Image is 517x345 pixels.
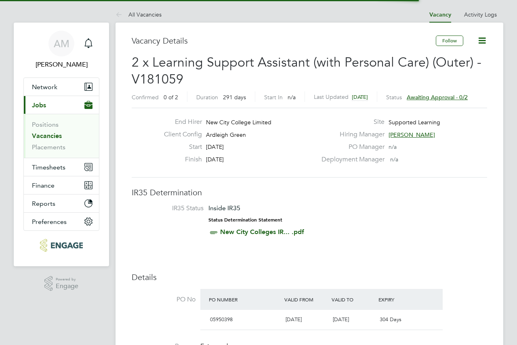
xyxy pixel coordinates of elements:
label: Status [386,94,402,101]
nav: Main navigation [14,23,109,266]
span: 304 Days [380,316,401,323]
label: Confirmed [132,94,159,101]
button: Network [24,78,99,96]
span: 0 of 2 [164,94,178,101]
span: Inside IR35 [208,204,240,212]
label: Finish [158,155,202,164]
label: Start In [264,94,283,101]
a: Placements [32,143,65,151]
span: [DATE] [206,156,224,163]
span: 05950398 [210,316,233,323]
a: Positions [32,121,59,128]
button: Reports [24,194,99,212]
span: Andrew Murphy [23,60,99,69]
button: Finance [24,176,99,194]
span: n/a [390,156,398,163]
span: Ardleigh Green [206,131,246,138]
span: [DATE] [286,316,302,323]
span: Reports [32,200,55,207]
h3: Vacancy Details [132,36,436,46]
a: Vacancy [429,11,451,18]
span: [DATE] [333,316,349,323]
div: Valid To [330,292,377,307]
strong: Status Determination Statement [208,217,282,223]
span: Engage [56,283,78,290]
label: Hiring Manager [317,130,385,139]
span: n/a [288,94,296,101]
a: Activity Logs [464,11,497,18]
span: Finance [32,182,55,189]
label: PO No [132,295,195,304]
div: Jobs [24,114,99,158]
a: AM[PERSON_NAME] [23,31,99,69]
span: Awaiting approval - 0/2 [407,94,468,101]
a: All Vacancies [116,11,162,18]
button: Jobs [24,96,99,114]
span: Timesheets [32,163,65,171]
span: [DATE] [352,94,368,100]
label: End Hirer [158,118,202,126]
label: PO Manager [317,143,385,151]
a: Vacancies [32,132,62,140]
label: IR35 Status [140,204,204,213]
a: Go to home page [23,239,99,252]
span: [PERSON_NAME] [389,131,435,138]
label: Deployment Manager [317,155,385,164]
a: Powered byEngage [44,276,79,291]
span: Supported Learning [389,119,440,126]
button: Timesheets [24,158,99,176]
label: Start [158,143,202,151]
span: Powered by [56,276,78,283]
span: AM [54,38,69,49]
label: Duration [196,94,218,101]
h3: IR35 Determination [132,187,487,198]
label: Last Updated [314,93,349,100]
span: Network [32,83,57,91]
span: Jobs [32,101,46,109]
span: n/a [389,143,397,151]
span: 291 days [223,94,246,101]
button: Follow [436,36,463,46]
span: 2 x Learning Support Assistant (with Personal Care) (Outer) - V181059 [132,54,481,87]
label: Site [317,118,385,126]
div: Expiry [376,292,424,307]
button: Preferences [24,213,99,230]
label: Client Config [158,130,202,139]
img: axcis-logo-retina.png [40,239,83,252]
span: [DATE] [206,143,224,151]
span: Preferences [32,218,67,226]
span: New City College Limited [206,119,271,126]
div: PO Number [207,292,282,307]
a: New City Colleges IR... .pdf [220,228,304,236]
h3: Details [132,272,487,282]
div: Valid From [282,292,330,307]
